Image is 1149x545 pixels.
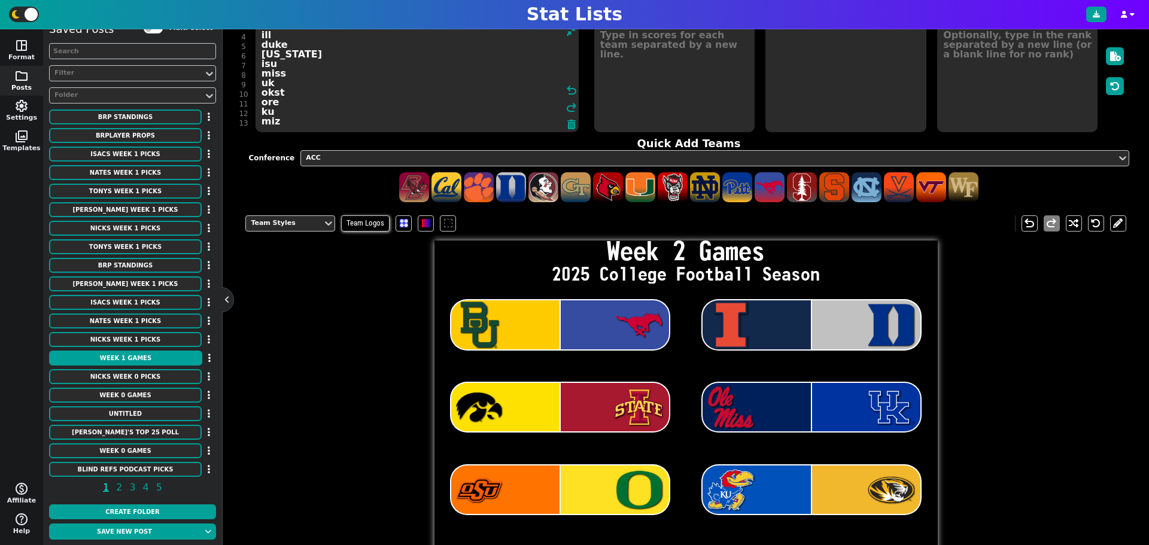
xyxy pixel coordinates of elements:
[54,90,199,101] div: Folder
[239,109,248,118] div: 12
[14,129,29,144] span: photo_library
[251,218,318,229] div: Team Styles
[101,480,111,495] span: 1
[527,4,622,25] h1: Stat Lists
[1022,216,1036,230] span: undo
[49,313,202,328] button: Nates Week 1 Picks
[49,239,202,254] button: Tonys Week 1 Picks
[49,443,202,458] button: Week 0 Games
[1044,215,1060,232] button: redo
[49,43,216,59] input: Search
[49,523,200,540] button: Save new post
[49,425,202,440] button: [PERSON_NAME]'s Top 25 POLL
[49,23,114,36] h5: Saved Posts
[14,99,29,113] span: settings
[49,147,202,162] button: Isacs Week 1 Picks
[14,38,29,53] span: space_dashboard
[306,153,1111,163] div: ACC
[49,332,202,347] button: Nicks Week 1 Picks
[49,276,202,291] button: [PERSON_NAME] Week 1 Picks
[434,265,938,284] h2: 2025 College Football Season
[248,137,1129,150] h4: Quick Add Teams
[256,25,579,132] textarea: bay smu ill duke [US_STATE] isu miss uk okst ore ku miz
[564,83,579,98] span: undo
[239,80,248,90] div: 9
[1044,216,1059,230] span: redo
[49,406,202,421] button: Untitled
[1022,215,1038,232] button: undo
[239,99,248,109] div: 11
[49,202,202,217] button: [PERSON_NAME] Week 1 Picks
[49,109,202,124] button: BRP Standings
[49,351,202,366] button: Week 1 Games
[341,215,390,232] span: Team Logos
[564,101,579,115] span: redo
[49,369,202,384] button: Nicks Week 0 Picks
[239,118,248,128] div: 13
[49,295,202,310] button: Isacs Week 1 Picks
[239,32,248,42] div: 4
[49,388,202,403] button: Week 0 Games
[114,480,124,495] span: 2
[49,165,202,180] button: Nates Week 1 Picks
[239,42,248,51] div: 5
[239,51,248,61] div: 6
[49,462,202,477] button: Blind Refs Podcast Picks
[49,221,202,236] button: Nicks Week 1 Picks
[14,512,29,526] span: help
[14,69,29,83] span: folder
[14,482,29,496] span: monetization_on
[248,153,294,163] label: Conference
[49,128,202,143] button: BRPlayer Props
[154,480,164,495] span: 5
[49,504,216,519] button: Create Folder
[239,90,248,99] div: 10
[49,258,202,273] button: BRP Standings
[434,238,938,264] h1: Week 2 Games
[239,71,248,80] div: 8
[127,480,137,495] span: 3
[49,184,202,199] button: Tonys Week 1 Picks
[141,480,151,495] span: 4
[239,61,248,71] div: 7
[54,68,199,78] div: Filter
